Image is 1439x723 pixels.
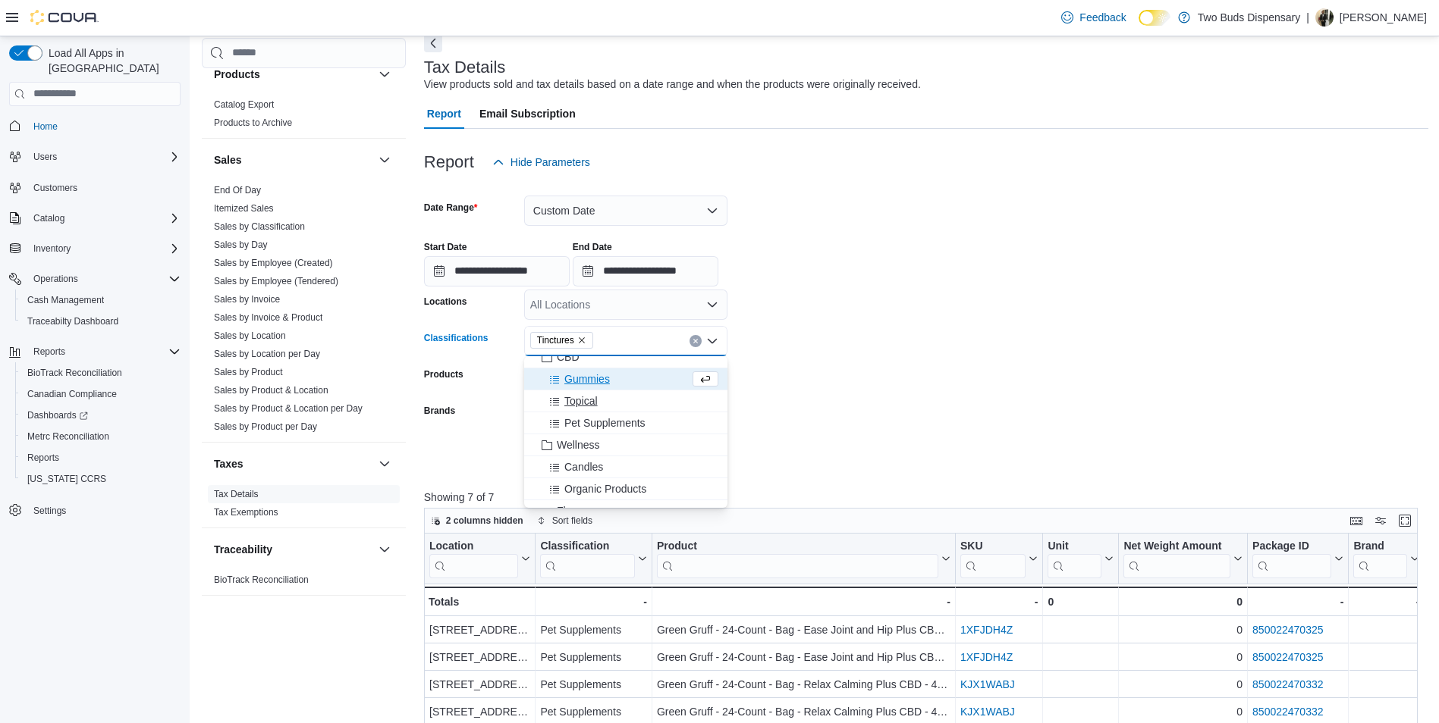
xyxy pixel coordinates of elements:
div: Net Weight Amount [1123,539,1230,553]
span: Tax Details [214,488,259,500]
span: Dashboards [27,409,88,421]
button: Cash Management [15,290,187,311]
label: Classifications [424,332,489,344]
h3: Tax Details [424,58,506,77]
button: Products [375,65,394,83]
span: Metrc Reconciliation [21,427,181,446]
div: Pet Supplements [540,648,647,666]
span: Flower [557,503,589,518]
button: Net Weight Amount [1123,539,1243,577]
a: Canadian Compliance [21,385,123,403]
a: Sales by Location [214,330,286,341]
button: Traceability [375,540,394,559]
div: Taxes [202,485,406,527]
div: View products sold and tax details based on a date range and when the products were originally re... [424,77,921,92]
label: Products [424,368,463,380]
div: [STREET_ADDRESS] [429,621,530,639]
span: Home [33,121,58,133]
a: Sales by Classification [214,221,305,232]
div: SKU URL [960,539,1026,577]
h3: Traceability [214,542,272,557]
a: Sales by Day [214,239,268,250]
span: Sales by Product [214,366,283,378]
button: Clear input [690,335,702,347]
button: [US_STATE] CCRS [15,468,187,490]
div: Pet Supplements [540,675,647,693]
span: Operations [27,270,181,288]
div: [STREET_ADDRESS] [429,675,530,693]
button: Operations [3,268,187,290]
button: Reports [27,343,71,361]
input: Dark Mode [1139,10,1170,26]
span: Report [427,99,461,129]
span: Tinctures [530,332,593,349]
a: Tax Details [214,489,259,499]
div: 0 [1123,703,1243,721]
a: KJX1WABJ [960,678,1015,690]
a: Traceabilty Dashboard [21,312,124,330]
a: Settings [27,502,72,520]
button: Package ID [1252,539,1343,577]
h3: Sales [214,152,242,167]
div: Unit [1048,539,1101,577]
div: Net Weight Amount [1123,539,1230,577]
input: Press the down key to open a popover containing a calendar. [424,256,570,286]
button: Wellness [524,434,727,456]
span: Customers [27,178,181,197]
a: 850022470325 [1252,624,1323,636]
button: Taxes [375,455,394,473]
span: BioTrack Reconciliation [27,367,122,379]
span: BioTrack Reconciliation [21,364,181,382]
button: Operations [27,270,84,288]
button: Hide Parameters [486,147,596,177]
button: 2 columns hidden [425,512,529,530]
a: [US_STATE] CCRS [21,470,112,488]
div: [STREET_ADDRESS] [429,648,530,666]
a: 1XFJDH4Z [960,651,1013,663]
button: Traceability [214,542,372,557]
span: CBD [557,349,580,365]
div: SKU [960,539,1026,553]
div: Pet Supplements [540,703,647,721]
span: Washington CCRS [21,470,181,488]
p: | [1306,8,1309,27]
span: Canadian Compliance [21,385,181,403]
h3: Taxes [214,456,243,471]
a: Sales by Product per Day [214,421,317,432]
span: Reports [21,449,181,467]
span: Canadian Compliance [27,388,117,400]
span: Itemized Sales [214,202,274,214]
div: 0 [1048,593,1114,611]
button: Unit [1048,539,1114,577]
a: BioTrack Reconciliation [21,364,128,382]
span: Sales by Classification [214,221,305,233]
div: 0 [1123,648,1243,666]
a: Sales by Product & Location per Day [214,403,363,414]
button: Enter fullscreen [1396,512,1414,530]
button: Next [424,34,442,52]
button: Taxes [214,456,372,471]
button: Display options [1371,512,1390,530]
button: Flower [524,500,727,522]
a: Sales by Employee (Created) [214,258,333,268]
div: Sales [202,181,406,442]
span: Sales by Location [214,330,286,342]
span: Reports [27,343,181,361]
span: Dashboards [21,406,181,424]
span: Sales by Product per Day [214,421,317,433]
span: Metrc Reconciliation [27,430,109,443]
a: Sales by Product & Location [214,385,328,396]
div: Brand [1353,539,1407,553]
div: - [1252,593,1343,611]
button: Inventory [3,238,187,259]
span: Sales by Product & Location per Day [214,402,363,415]
span: Home [27,117,181,136]
button: SKU [960,539,1038,577]
a: Sales by Invoice [214,294,280,305]
button: Close list of options [706,335,718,347]
button: Metrc Reconciliation [15,426,187,447]
button: Product [657,539,950,577]
span: Sales by Location per Day [214,348,320,360]
button: Sales [214,152,372,167]
div: 0 [1123,593,1243,611]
